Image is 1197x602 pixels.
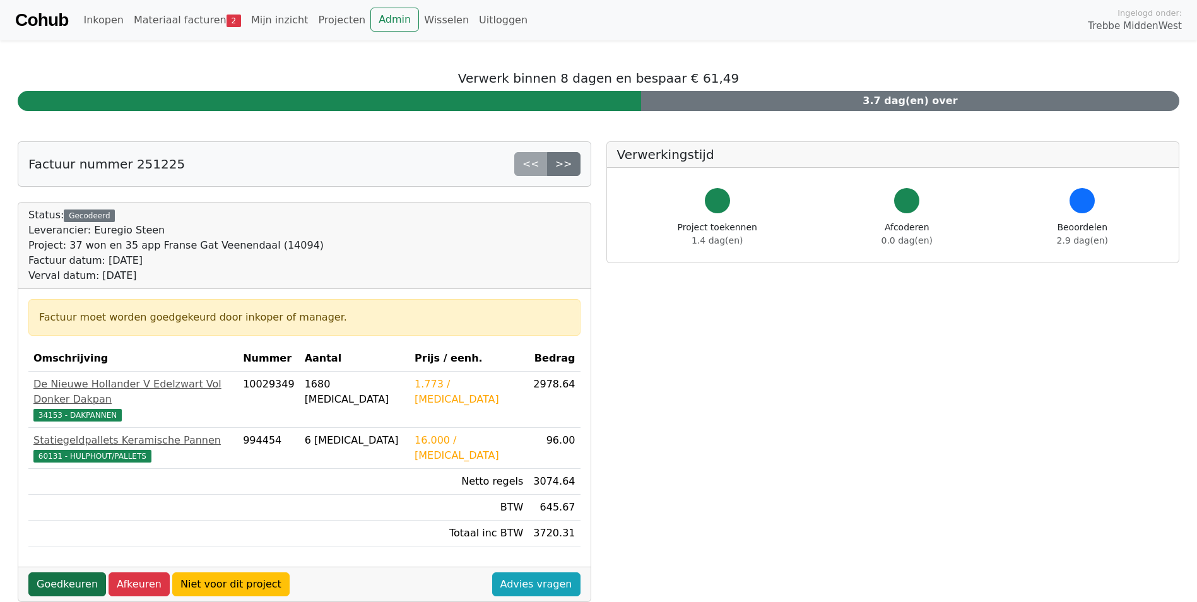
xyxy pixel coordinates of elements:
[33,377,233,407] div: De Nieuwe Hollander V Edelzwart Vol Donker Dakpan
[1057,235,1108,245] span: 2.9 dag(en)
[227,15,241,27] span: 2
[678,221,757,247] div: Project toekennen
[238,346,299,372] th: Nummer
[1117,7,1182,19] span: Ingelogd onder:
[33,377,233,422] a: De Nieuwe Hollander V Edelzwart Vol Donker Dakpan34153 - DAKPANNEN
[882,221,933,247] div: Afcoderen
[528,495,580,521] td: 645.67
[33,433,233,448] div: Statiegeldpallets Keramische Pannen
[410,469,528,495] td: Netto regels
[305,377,404,407] div: 1680 [MEDICAL_DATA]
[313,8,370,33] a: Projecten
[528,521,580,546] td: 3720.31
[305,433,404,448] div: 6 [MEDICAL_DATA]
[474,8,533,33] a: Uitloggen
[64,210,115,222] div: Gecodeerd
[28,346,238,372] th: Omschrijving
[415,377,523,407] div: 1.773 / [MEDICAL_DATA]
[78,8,128,33] a: Inkopen
[882,235,933,245] span: 0.0 dag(en)
[641,91,1179,111] div: 3.7 dag(en) over
[172,572,290,596] a: Niet voor dit project
[28,208,324,283] div: Status:
[692,235,743,245] span: 1.4 dag(en)
[1088,19,1182,33] span: Trebbe MiddenWest
[246,8,314,33] a: Mijn inzicht
[300,346,410,372] th: Aantal
[238,372,299,428] td: 10029349
[1057,221,1108,247] div: Beoordelen
[492,572,581,596] a: Advies vragen
[39,310,570,325] div: Factuur moet worden goedgekeurd door inkoper of manager.
[28,268,324,283] div: Verval datum: [DATE]
[28,572,106,596] a: Goedkeuren
[28,156,185,172] h5: Factuur nummer 251225
[33,433,233,463] a: Statiegeldpallets Keramische Pannen60131 - HULPHOUT/PALLETS
[109,572,170,596] a: Afkeuren
[528,372,580,428] td: 2978.64
[18,71,1179,86] h5: Verwerk binnen 8 dagen en bespaar € 61,49
[28,238,324,253] div: Project: 37 won en 35 app Franse Gat Veenendaal (14094)
[33,450,151,463] span: 60131 - HULPHOUT/PALLETS
[238,428,299,469] td: 994454
[15,5,68,35] a: Cohub
[415,433,523,463] div: 16.000 / [MEDICAL_DATA]
[528,346,580,372] th: Bedrag
[33,409,122,422] span: 34153 - DAKPANNEN
[528,428,580,469] td: 96.00
[410,495,528,521] td: BTW
[28,223,324,238] div: Leverancier: Euregio Steen
[617,147,1169,162] h5: Verwerkingstijd
[410,521,528,546] td: Totaal inc BTW
[370,8,419,32] a: Admin
[547,152,581,176] a: >>
[528,469,580,495] td: 3074.64
[410,346,528,372] th: Prijs / eenh.
[28,253,324,268] div: Factuur datum: [DATE]
[419,8,474,33] a: Wisselen
[129,8,246,33] a: Materiaal facturen2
